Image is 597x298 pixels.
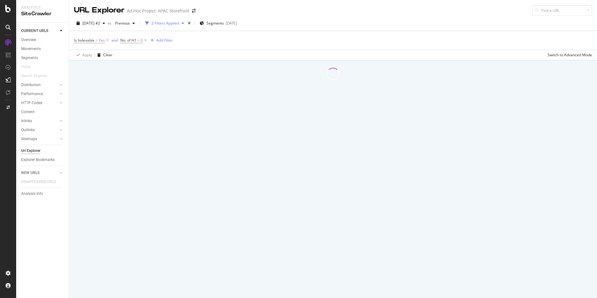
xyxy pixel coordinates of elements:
div: Analysis Info [21,190,43,197]
div: Distribution [21,82,41,88]
span: 0 [141,36,143,45]
a: Performance [21,91,58,97]
div: SiteCrawler [21,10,64,17]
a: Inlinks [21,118,58,124]
a: Analysis Info [21,190,64,197]
div: Overview [21,37,36,43]
a: Movements [21,46,64,52]
div: Apply [82,52,92,57]
a: HTTP Codes [21,100,58,106]
div: [DATE] [226,21,237,26]
div: arrow-right-arrow-left [192,9,196,13]
button: Apply [74,50,92,60]
div: Performance [21,91,43,97]
button: 2 Filters Applied [143,18,187,28]
a: Url Explorer [21,148,64,154]
div: Url Explorer [21,148,40,154]
div: 2 Filters Applied [151,21,179,26]
div: Search Engines [21,73,47,79]
a: Outlinks [21,127,58,133]
button: Switch to Advanced Mode [545,50,592,60]
div: Segments [21,55,38,61]
a: NEW URLS [21,170,58,176]
button: Previous [113,18,137,28]
a: Distribution [21,82,58,88]
div: Movements [21,46,41,52]
div: DISAPPEARED URLS [21,179,56,185]
a: Overview [21,37,64,43]
span: No. of H1 [120,38,137,43]
a: DISAPPEARED URLS [21,179,62,185]
div: URL Explorer [74,5,124,16]
div: Switch to Advanced Mode [548,52,592,57]
span: 2025 Aug. 27th #2 [82,21,100,26]
div: and [111,38,118,43]
a: CURRENT URLS [21,28,58,34]
div: Analytics [21,5,64,10]
div: Clear [103,52,113,57]
div: Content [21,109,35,115]
div: HTTP Codes [21,100,42,106]
a: Sitemaps [21,136,58,142]
div: NEW URLS [21,170,39,176]
button: Add Filter [148,37,173,44]
span: Is Indexable [74,38,95,43]
a: Content [21,109,64,115]
a: Segments [21,55,64,61]
span: Previous [113,21,130,26]
span: = [95,38,98,43]
div: Ad-Hoc Project: APAC Storefront [127,8,189,14]
span: vs [108,21,113,26]
button: [DATE] #2 [74,18,108,28]
div: Add Filter [156,38,173,43]
span: Yes [99,36,105,45]
a: Search Engines [21,73,53,79]
div: Visits [21,64,30,70]
span: Segments [206,21,224,26]
div: Inlinks [21,118,32,124]
button: Segments[DATE] [197,18,239,28]
a: Explorer Bookmarks [21,157,64,163]
div: Outlinks [21,127,35,133]
button: and [111,37,118,43]
div: CURRENT URLS [21,28,48,34]
a: Visits [21,64,37,70]
input: Find a URL [532,5,592,16]
div: times [187,20,192,26]
div: Sitemaps [21,136,37,142]
button: Clear [95,50,113,60]
span: = [137,38,140,43]
div: Explorer Bookmarks [21,157,55,163]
